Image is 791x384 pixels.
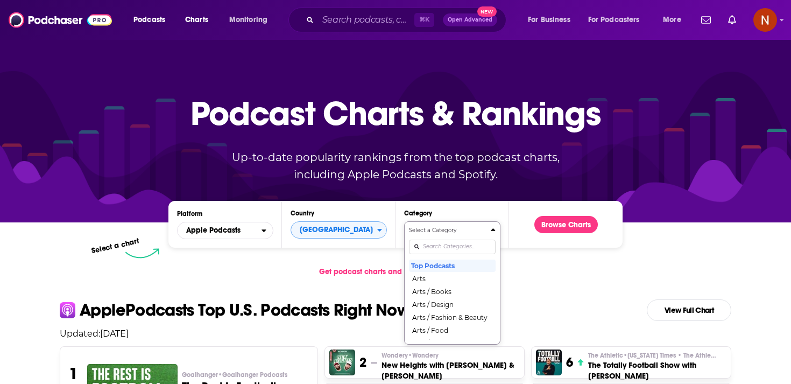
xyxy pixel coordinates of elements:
[404,221,500,345] button: Categories
[177,222,273,239] button: open menu
[697,11,715,29] a: Show notifications dropdown
[520,11,584,29] button: open menu
[185,12,208,27] span: Charts
[753,8,777,32] span: Logged in as AdelNBM
[409,337,496,350] button: Arts / Performing Arts
[291,221,377,239] span: [GEOGRAPHIC_DATA]
[51,329,740,339] p: Updated: [DATE]
[329,350,355,375] img: New Heights with Jason & Travis Kelce
[409,285,496,298] button: Arts / Books
[408,352,439,359] span: • Wondery
[382,360,520,381] h3: New Heights with [PERSON_NAME] & [PERSON_NAME]
[182,371,309,379] p: Goalhanger • Goalhanger Podcasts
[655,11,695,29] button: open menu
[218,371,287,379] span: • Goalhanger Podcasts
[125,248,159,259] img: select arrow
[409,272,496,285] button: Arts
[178,11,215,29] a: Charts
[724,11,740,29] a: Show notifications dropdown
[319,267,461,276] span: Get podcast charts and rankings via API
[528,12,570,27] span: For Business
[210,149,581,183] p: Up-to-date popularity rankings from the top podcast charts, including Apple Podcasts and Spotify.
[182,371,287,379] span: Goalhanger
[382,351,520,381] a: Wondery•WonderyNew Heights with [PERSON_NAME] & [PERSON_NAME]
[69,364,78,383] h3: 1
[382,351,439,360] span: Wondery
[409,240,496,254] input: Search Categories...
[409,311,496,324] button: Arts / Fashion & Beauty
[663,12,681,27] span: More
[581,11,655,29] button: open menu
[588,351,726,360] p: The Athletic • New York Times • The Athletic • Acast
[80,302,409,319] p: Apple Podcasts Top U.S. Podcasts Right Now
[190,78,601,148] p: Podcast Charts & Rankings
[753,8,777,32] img: User Profile
[382,351,520,360] p: Wondery • Wondery
[409,324,496,337] button: Arts / Food
[60,302,75,318] img: apple Icon
[536,350,562,375] img: The Totally Football Show with James Richardson
[588,360,726,381] h3: The Totally Football Show with [PERSON_NAME]
[588,351,726,381] a: The Athletic•[US_STATE] Times • The Athletic • AcastThe Totally Football Show with [PERSON_NAME]
[414,13,434,27] span: ⌘ K
[359,354,366,371] h3: 2
[409,298,496,311] button: Arts / Design
[588,351,717,360] span: The Athletic
[443,13,497,26] button: Open AdvancedNew
[9,10,112,30] img: Podchaser - Follow, Share and Rate Podcasts
[534,216,598,233] button: Browse Charts
[299,8,517,32] div: Search podcasts, credits, & more...
[229,12,267,27] span: Monitoring
[647,299,731,321] a: View Full Chart
[133,12,165,27] span: Podcasts
[448,17,492,23] span: Open Advanced
[177,222,273,239] h2: Platforms
[90,236,140,255] p: Select a chart
[753,8,777,32] button: Show profile menu
[409,259,496,272] button: Top Podcasts
[477,6,497,17] span: New
[310,259,480,285] a: Get podcast charts and rankings via API
[186,227,241,234] span: Apple Podcasts
[126,11,179,29] button: open menu
[318,11,414,29] input: Search podcasts, credits, & more...
[291,221,387,239] button: Countries
[588,12,640,27] span: For Podcasters
[566,354,573,371] h3: 6
[222,11,281,29] button: open menu
[623,352,743,359] span: • [US_STATE] Times • The Athletic • Acast
[409,228,486,233] h4: Select a Category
